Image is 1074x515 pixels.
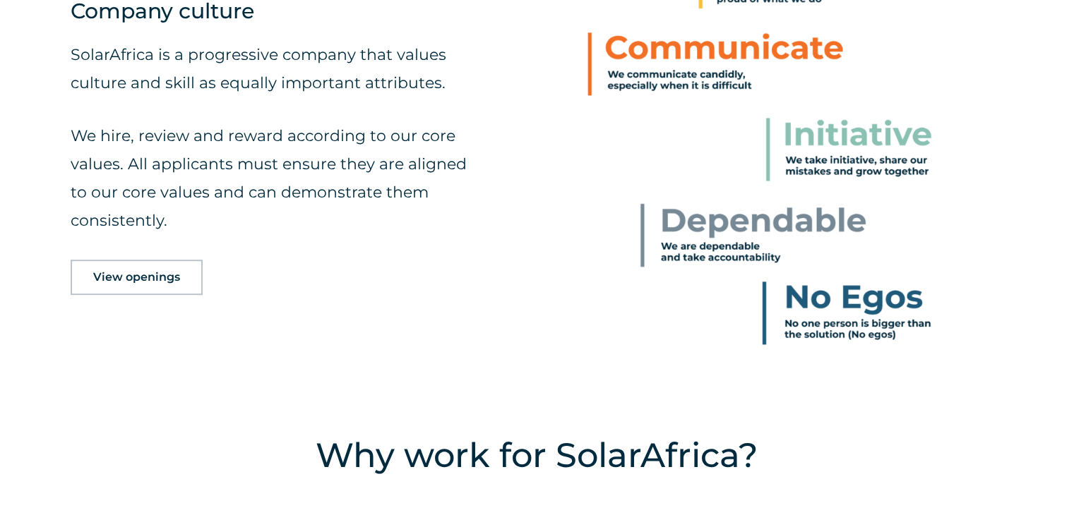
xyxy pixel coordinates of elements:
[201,430,873,480] h4: Why work for SolarAfrica?
[71,260,203,295] a: View openings
[71,45,446,92] span: SolarAfrica is a progressive company that values culture and skill as equally important attributes.
[71,126,467,230] span: We hire, review and reward according to our core values. All applicants must ensure they are alig...
[93,272,180,283] span: View openings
